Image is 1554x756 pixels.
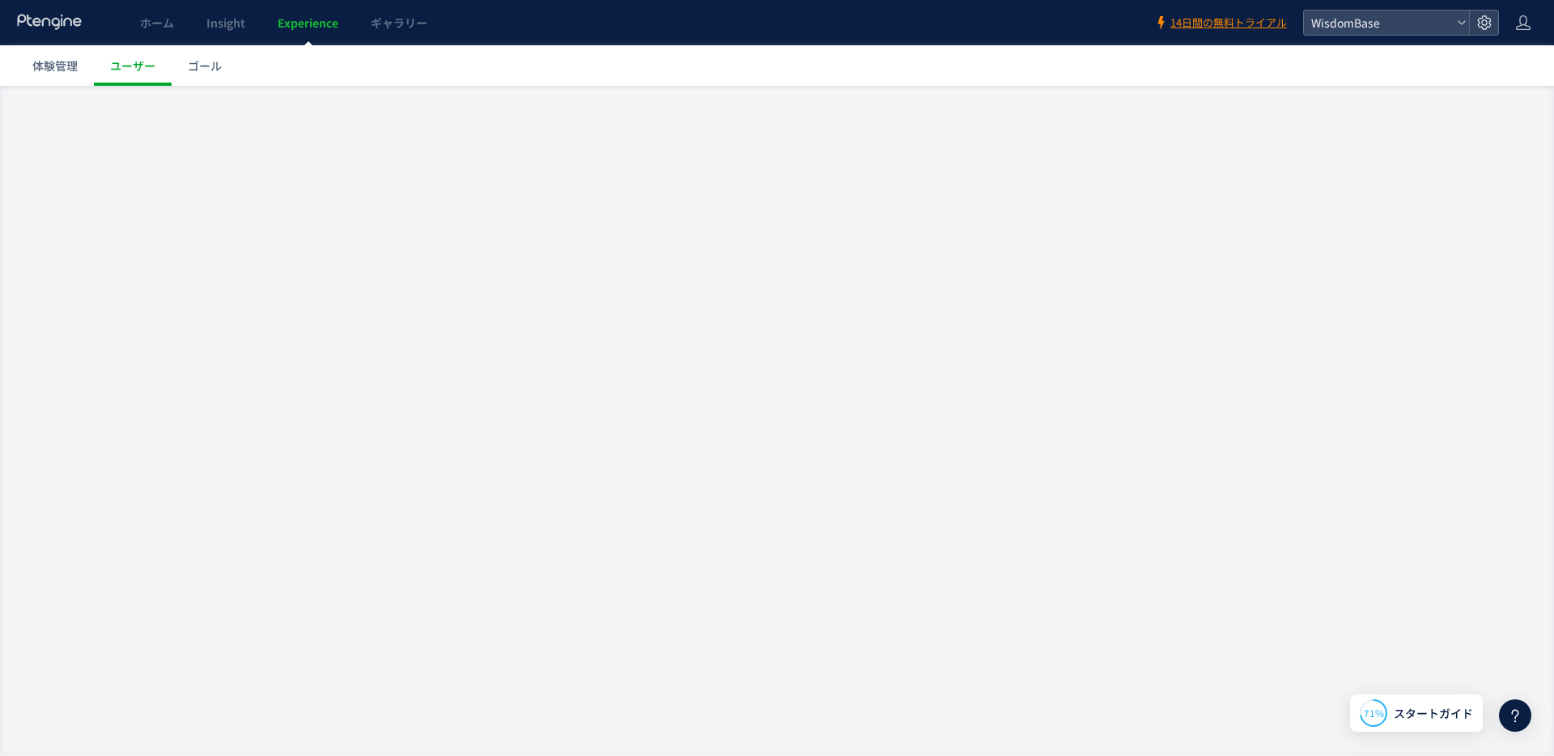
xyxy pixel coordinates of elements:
span: ゴール [188,57,222,74]
span: Experience [278,15,338,31]
span: Insight [206,15,245,31]
span: スタートガイド [1394,705,1473,722]
span: ギャラリー [371,15,427,31]
span: WisdomBase [1306,11,1450,35]
a: 14日間の無料トライアル [1154,15,1287,31]
span: ホーム [140,15,174,31]
span: 71% [1364,706,1384,720]
span: ユーザー [110,57,155,74]
span: 体験管理 [32,57,78,74]
span: 14日間の無料トライアル [1170,15,1287,31]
